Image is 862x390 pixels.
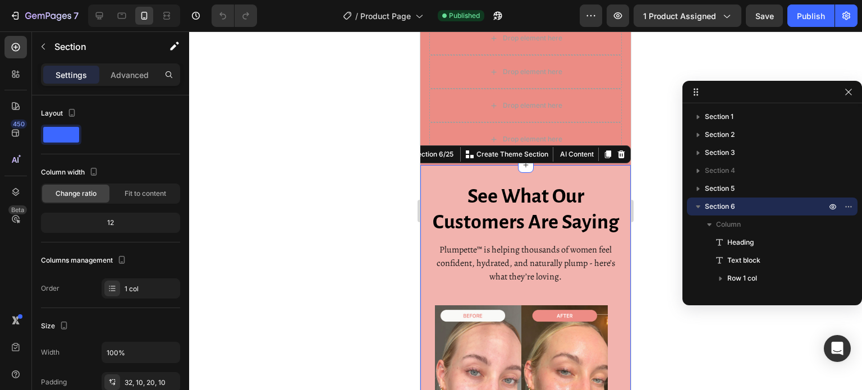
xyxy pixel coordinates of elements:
span: Text block [727,255,760,266]
span: Published [449,11,480,21]
p: Settings [56,69,87,81]
span: Section 7 [705,291,735,302]
div: Size [41,319,71,334]
button: AI Content [135,116,176,130]
iframe: Design area [420,31,631,390]
span: Section 2 [705,129,735,140]
div: 12 [43,215,178,231]
span: / [355,10,358,22]
div: Columns management [41,253,129,268]
span: Change ratio [56,189,97,199]
div: 32, 10, 20, 10 [125,378,177,388]
div: Undo/Redo [212,4,257,27]
div: Padding [41,377,67,387]
span: Section 3 [705,147,735,158]
button: Publish [787,4,835,27]
button: 7 [4,4,84,27]
div: 1 col [125,284,177,294]
div: Beta [8,205,27,214]
div: Layout [41,106,79,121]
span: Section 4 [705,165,735,176]
span: Section 1 [705,111,733,122]
button: 1 product assigned [634,4,741,27]
div: Order [41,283,59,293]
input: Auto [102,342,180,363]
p: Create Theme Section [56,118,128,128]
p: Section [54,40,146,53]
span: 1 product assigned [643,10,716,22]
div: Open Intercom Messenger [824,335,851,362]
div: Publish [797,10,825,22]
button: Save [746,4,783,27]
span: Fit to content [125,189,166,199]
span: Heading [727,237,754,248]
span: Column [716,219,741,230]
p: 7 [74,9,79,22]
div: Column width [41,165,100,180]
p: Advanced [111,69,149,81]
span: Row 1 col [727,273,757,284]
div: Width [41,347,59,357]
div: 450 [11,120,27,129]
span: Save [755,11,774,21]
span: Product Page [360,10,411,22]
span: Section 5 [705,183,735,194]
span: Section 6 [705,201,735,212]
